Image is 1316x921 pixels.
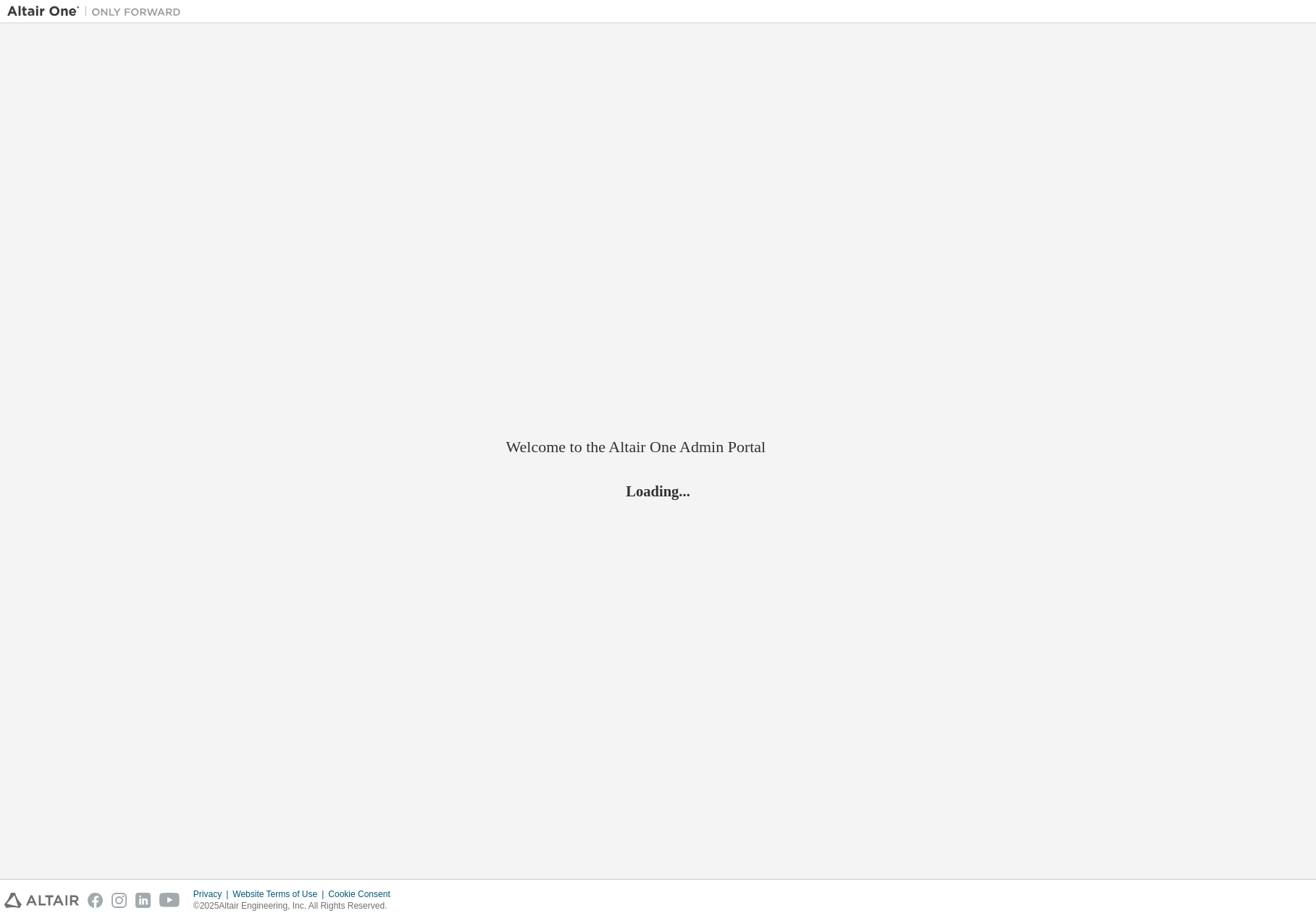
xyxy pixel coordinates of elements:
[193,888,232,900] div: Privacy
[159,893,180,908] img: youtube.svg
[135,893,151,908] img: linkedin.svg
[112,893,127,908] img: instagram.svg
[193,900,399,912] p: © 2025 Altair Engineering, Inc. All Rights Reserved.
[232,888,328,900] div: Website Terms of Use
[506,437,810,457] h2: Welcome to the Altair One Admin Portal
[328,888,398,900] div: Cookie Consent
[506,481,810,500] h2: Loading...
[88,893,103,908] img: facebook.svg
[7,4,188,19] img: Altair One
[4,893,79,908] img: altair_logo.svg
